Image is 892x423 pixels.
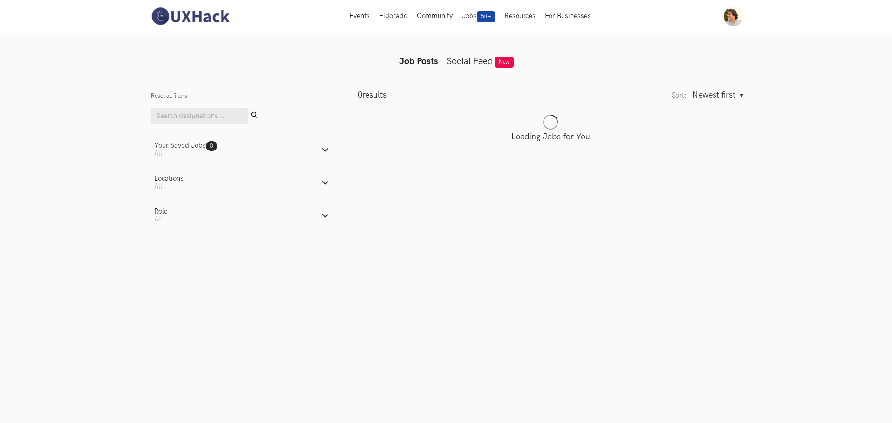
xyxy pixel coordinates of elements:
[149,166,334,199] button: LocationsAll
[692,90,743,100] button: Newest first, Sort:
[358,90,362,100] span: 0
[154,142,217,150] div: Your Saved Jobs
[495,57,514,68] span: New
[151,108,248,124] input: Search
[210,143,213,150] span: 0
[268,41,624,67] ul: Tabs Interface
[446,56,493,67] a: Social Feed
[692,90,735,100] span: Newest first
[477,11,495,22] span: 50+
[358,132,743,142] p: Loading Jobs for You
[151,92,187,99] button: Reset all filters
[149,133,334,166] button: Your Saved Jobs0 All
[358,90,387,100] p: results
[154,150,162,157] span: All
[724,7,743,26] img: Your profile pic
[149,7,231,26] img: UXHack-logo.png
[154,182,162,190] span: All
[154,175,184,182] div: Locations
[672,91,687,99] label: Sort:
[149,199,334,232] button: RoleAll
[154,208,168,215] div: Role
[399,56,438,67] a: Job Posts
[154,215,162,223] span: All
